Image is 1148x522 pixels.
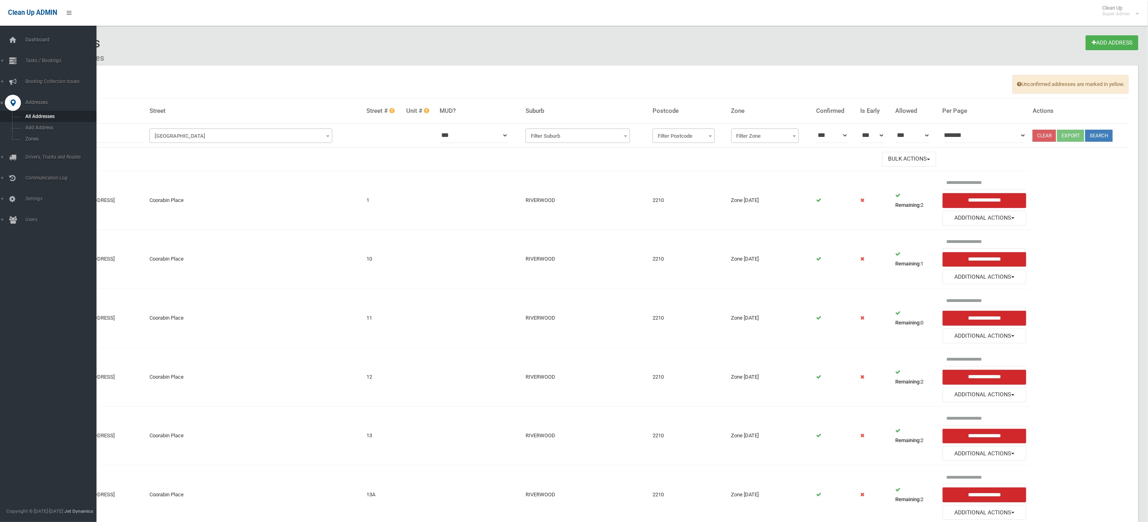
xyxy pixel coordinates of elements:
span: Dashboard [23,37,106,43]
td: 2210 [649,230,728,289]
span: Drivers, Trucks and Routes [23,154,106,160]
td: Coorabin Place [146,230,364,289]
td: RIVERWOOD [522,406,649,465]
button: Additional Actions [943,387,1027,402]
span: Filter Postcode [653,128,715,143]
span: Communication Log [23,175,106,181]
span: Users [23,217,106,222]
td: 12 [363,347,403,406]
td: RIVERWOOD [522,289,649,348]
h4: Unit # [406,108,434,114]
span: Filter Zone [731,128,799,143]
span: Filter Suburb [528,130,628,142]
span: Unconfirmed addresses are marked in yellow. [1013,75,1129,94]
h4: Actions [1033,108,1125,114]
strong: Remaining: [896,496,921,502]
button: Search [1085,130,1113,142]
span: Filter Street [151,130,331,142]
td: 2210 [649,289,728,348]
td: RIVERWOOD [522,347,649,406]
td: 1 [892,230,939,289]
td: 2210 [649,406,728,465]
td: Coorabin Place [146,347,364,406]
button: Additional Actions [943,446,1027,461]
td: 2210 [649,171,728,230]
h4: Address [68,108,143,114]
h4: Allowed [896,108,936,114]
td: 1 [363,171,403,230]
strong: Remaining: [896,320,921,326]
td: 2 [892,406,939,465]
span: Filter Postcode [655,130,713,142]
td: Zone [DATE] [728,347,813,406]
h4: Zone [731,108,810,114]
span: Booking Collection Issues [23,79,106,84]
span: Copyright © [DATE]-[DATE] [6,508,63,514]
td: 0 [892,289,939,348]
button: Export [1057,130,1084,142]
button: Additional Actions [943,328,1027,343]
td: Zone [DATE] [728,171,813,230]
td: 2 [892,171,939,230]
td: Zone [DATE] [728,230,813,289]
a: Add Address [1086,35,1138,50]
td: 10 [363,230,403,289]
h4: MUD? [440,108,520,114]
td: 2210 [649,347,728,406]
h4: Street [149,108,360,114]
td: RIVERWOOD [522,230,649,289]
td: Coorabin Place [146,171,364,230]
span: Filter Zone [733,130,797,142]
span: Tasks / Bookings [23,58,106,63]
h4: Street # [366,108,400,114]
button: Additional Actions [943,211,1027,226]
td: RIVERWOOD [522,171,649,230]
span: Clean Up [1098,5,1138,17]
small: Super Admin [1102,11,1130,17]
span: Filter Street [149,128,333,143]
h4: Postcode [653,108,725,114]
td: 2 [892,347,939,406]
h4: Per Page [943,108,1027,114]
button: Bulk Actions [882,152,936,167]
td: Coorabin Place [146,406,364,465]
td: Coorabin Place [146,289,364,348]
h4: Confirmed [816,108,854,114]
span: All Addresses [23,114,99,119]
button: Additional Actions [943,269,1027,284]
strong: Remaining: [896,202,921,208]
h4: Is Early [860,108,889,114]
span: Settings [23,196,106,202]
td: 13 [363,406,403,465]
span: Add Address [23,125,99,130]
strong: Remaining: [896,261,921,267]
span: Clean Up ADMIN [8,9,57,16]
strong: Remaining: [896,379,921,385]
strong: Jet Dynamics [64,508,93,514]
a: Clear [1033,130,1056,142]
td: 11 [363,289,403,348]
span: Filter Suburb [526,128,630,143]
strong: Remaining: [896,437,921,443]
span: Addresses [23,100,106,105]
td: Zone [DATE] [728,406,813,465]
h4: Suburb [526,108,646,114]
td: Zone [DATE] [728,289,813,348]
span: Zones [23,136,99,142]
button: Additional Actions [943,505,1027,520]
